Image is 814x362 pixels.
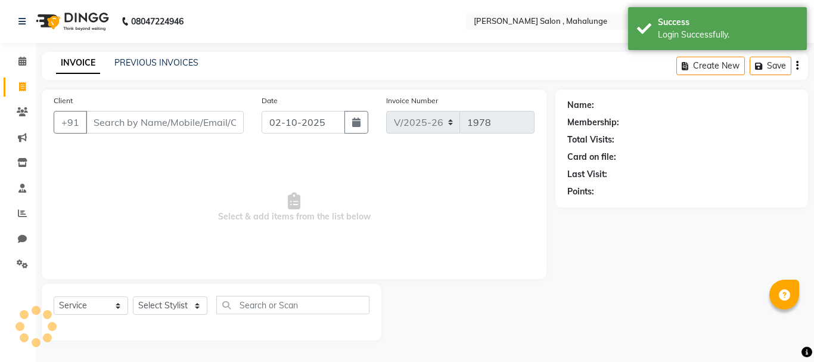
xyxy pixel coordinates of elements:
input: Search or Scan [216,296,369,314]
div: Membership: [567,116,619,129]
span: Select & add items from the list below [54,148,535,267]
label: Date [262,95,278,106]
img: logo [30,5,112,38]
button: +91 [54,111,87,134]
button: Save [750,57,791,75]
b: 08047224946 [131,5,184,38]
div: Login Successfully. [658,29,798,41]
label: Invoice Number [386,95,438,106]
a: INVOICE [56,52,100,74]
div: Card on file: [567,151,616,163]
div: Points: [567,185,594,198]
div: Name: [567,99,594,112]
div: Last Visit: [567,168,607,181]
div: Success [658,16,798,29]
button: Create New [676,57,745,75]
input: Search by Name/Mobile/Email/Code [86,111,244,134]
label: Client [54,95,73,106]
a: PREVIOUS INVOICES [114,57,198,68]
div: Total Visits: [567,134,614,146]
